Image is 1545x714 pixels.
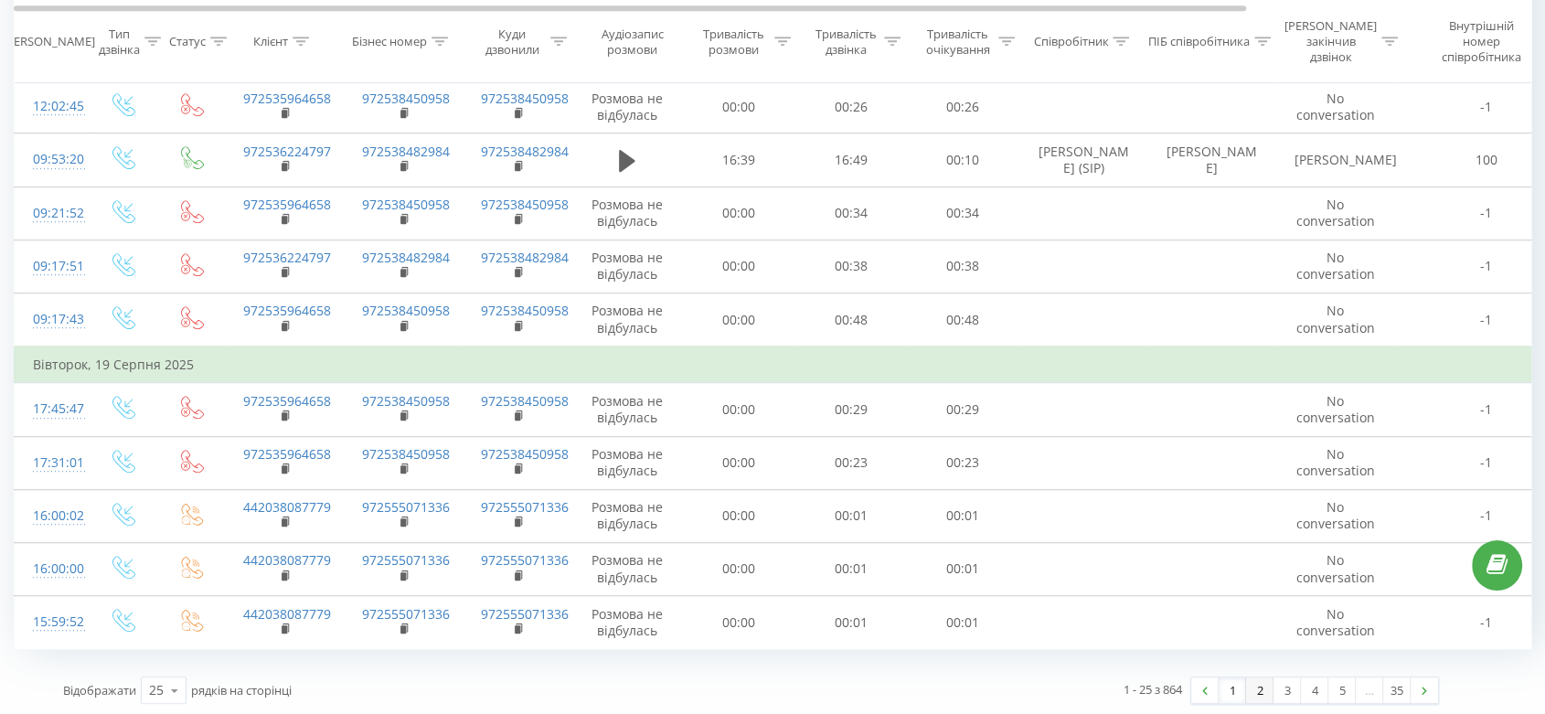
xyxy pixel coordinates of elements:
[243,143,331,160] a: 972536224797
[243,445,331,463] a: 972535964658
[922,27,994,58] div: Тривалість очікування
[1276,186,1395,240] td: No conversation
[243,196,331,213] a: 972535964658
[588,27,677,58] div: Аудіозапис розмови
[1276,596,1395,649] td: No conversation
[243,90,331,107] a: 972535964658
[191,682,292,698] span: рядків на сторінці
[352,35,427,50] div: Бізнес номер
[1020,133,1148,186] td: [PERSON_NAME] (SIP)
[481,196,569,213] a: 972538450958
[481,605,569,623] a: 972555071336
[796,489,906,542] td: 00:01
[796,240,906,293] td: 00:38
[33,89,69,124] div: 12:02:45
[1033,35,1108,50] div: Співробітник
[481,302,569,319] a: 972538450958
[906,489,1020,542] td: 00:01
[1276,240,1395,293] td: No conversation
[1433,19,1530,66] div: Внутрішній номер співробітника
[682,489,796,542] td: 00:00
[591,249,663,282] span: Розмова не відбулась
[591,392,663,426] span: Розмова не відбулась
[682,293,796,347] td: 00:00
[362,445,450,463] a: 972538450958
[796,133,906,186] td: 16:49
[362,143,450,160] a: 972538482984
[906,383,1020,436] td: 00:29
[481,90,569,107] a: 972538450958
[1356,677,1383,703] div: …
[253,35,288,50] div: Клієнт
[33,142,69,177] div: 09:53:20
[63,682,136,698] span: Відображати
[1383,677,1411,703] a: 35
[149,681,164,699] div: 25
[1276,383,1395,436] td: No conversation
[1246,677,1273,703] a: 2
[682,542,796,595] td: 00:00
[812,27,879,58] div: Тривалість дзвінка
[682,186,796,240] td: 00:00
[1276,436,1395,489] td: No conversation
[1301,677,1328,703] a: 4
[1219,677,1246,703] a: 1
[1273,677,1301,703] a: 3
[1124,680,1182,698] div: 1 - 25 з 864
[481,249,569,266] a: 972538482984
[481,445,569,463] a: 972538450958
[481,392,569,410] a: 972538450958
[33,302,69,337] div: 09:17:43
[591,498,663,532] span: Розмова не відбулась
[906,133,1020,186] td: 00:10
[99,27,140,58] div: Тип дзвінка
[906,80,1020,133] td: 00:26
[906,240,1020,293] td: 00:38
[1284,19,1377,66] div: [PERSON_NAME] закінчив дзвінок
[906,596,1020,649] td: 00:01
[591,196,663,229] span: Розмова не відбулась
[243,551,331,569] a: 442038087779
[1276,293,1395,347] td: No conversation
[33,249,69,284] div: 09:17:51
[362,90,450,107] a: 972538450958
[243,249,331,266] a: 972536224797
[796,186,906,240] td: 00:34
[478,27,546,58] div: Куди дзвонили
[33,604,69,640] div: 15:59:52
[682,436,796,489] td: 00:00
[1148,35,1250,50] div: ПІБ співробітника
[362,605,450,623] a: 972555071336
[362,498,450,516] a: 972555071336
[796,542,906,595] td: 00:01
[481,143,569,160] a: 972538482984
[1148,133,1276,186] td: [PERSON_NAME]
[1276,133,1395,186] td: [PERSON_NAME]
[362,392,450,410] a: 972538450958
[1276,80,1395,133] td: No conversation
[33,498,69,534] div: 16:00:02
[243,605,331,623] a: 442038087779
[3,35,95,50] div: [PERSON_NAME]
[243,392,331,410] a: 972535964658
[362,196,450,213] a: 972538450958
[33,196,69,231] div: 09:21:52
[796,293,906,347] td: 00:48
[33,445,69,481] div: 17:31:01
[1276,542,1395,595] td: No conversation
[682,133,796,186] td: 16:39
[481,498,569,516] a: 972555071336
[796,80,906,133] td: 00:26
[362,302,450,319] a: 972538450958
[591,551,663,585] span: Розмова не відбулась
[682,240,796,293] td: 00:00
[682,80,796,133] td: 00:00
[169,35,206,50] div: Статус
[1328,677,1356,703] a: 5
[591,445,663,479] span: Розмова не відбулась
[906,436,1020,489] td: 00:23
[591,302,663,336] span: Розмова не відбулась
[243,302,331,319] a: 972535964658
[796,596,906,649] td: 00:01
[591,90,663,123] span: Розмова не відбулась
